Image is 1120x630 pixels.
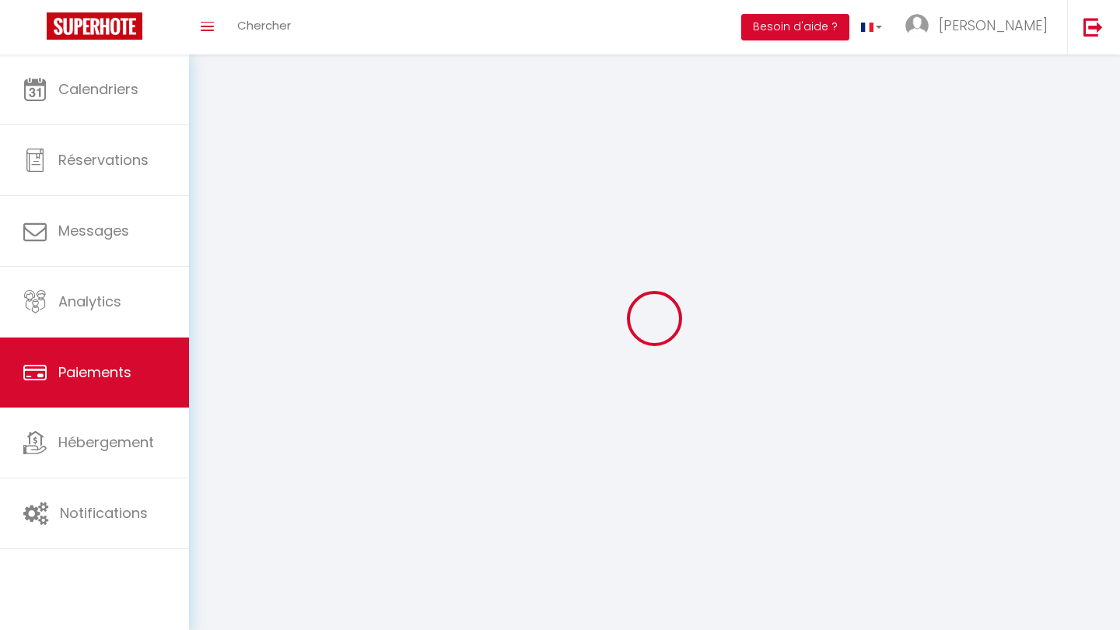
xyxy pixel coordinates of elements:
img: logout [1083,17,1103,37]
span: Messages [58,221,129,240]
button: Ouvrir le widget de chat LiveChat [12,6,59,53]
span: Analytics [58,292,121,311]
span: Hébergement [58,432,154,452]
span: Réservations [58,150,149,170]
span: Calendriers [58,79,138,99]
span: Chercher [237,17,291,33]
img: Super Booking [47,12,142,40]
button: Besoin d'aide ? [741,14,849,40]
span: [PERSON_NAME] [939,16,1048,35]
span: Paiements [58,362,131,382]
img: ... [905,14,929,37]
span: Notifications [60,503,148,523]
